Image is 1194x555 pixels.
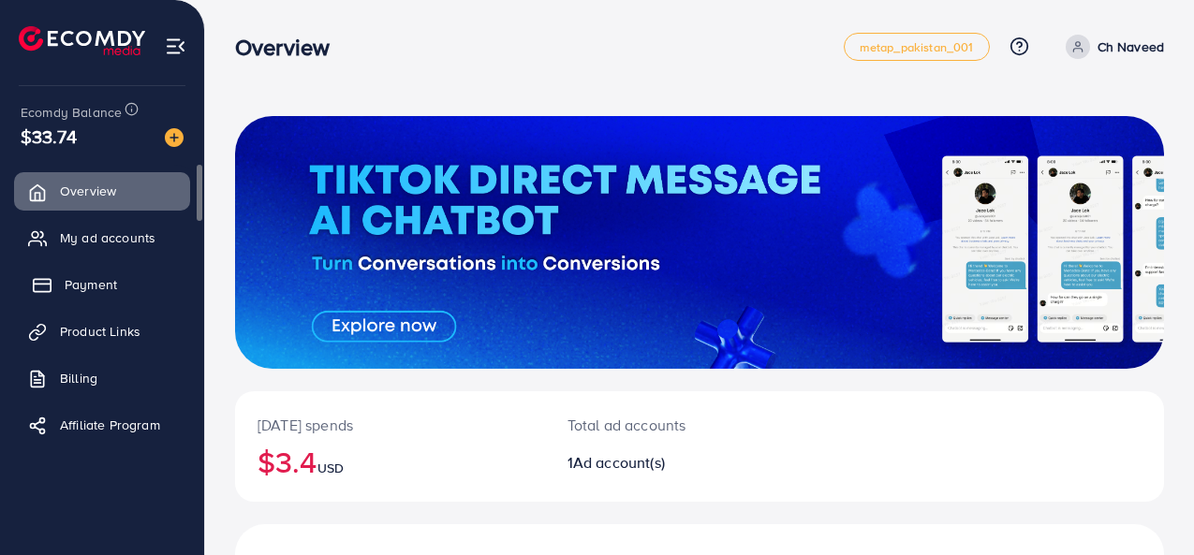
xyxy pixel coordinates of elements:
[14,172,190,210] a: Overview
[60,416,160,434] span: Affiliate Program
[21,103,122,122] span: Ecomdy Balance
[860,41,974,53] span: metap_pakistan_001
[1098,36,1164,58] p: Ch Naveed
[60,228,155,247] span: My ad accounts
[21,123,77,150] span: $33.74
[165,36,186,57] img: menu
[235,34,345,61] h3: Overview
[14,266,190,303] a: Payment
[1114,471,1180,541] iframe: Chat
[1058,35,1164,59] a: Ch Naveed
[258,414,523,436] p: [DATE] spends
[14,406,190,444] a: Affiliate Program
[14,359,190,397] a: Billing
[60,182,116,200] span: Overview
[14,313,190,350] a: Product Links
[844,33,990,61] a: metap_pakistan_001
[14,219,190,256] a: My ad accounts
[19,26,145,55] img: logo
[258,444,523,479] h2: $3.4
[568,454,755,472] h2: 1
[573,452,665,473] span: Ad account(s)
[317,459,344,477] span: USD
[65,275,117,294] span: Payment
[165,128,184,147] img: image
[568,414,755,436] p: Total ad accounts
[60,369,97,387] span: Billing
[60,322,140,341] span: Product Links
